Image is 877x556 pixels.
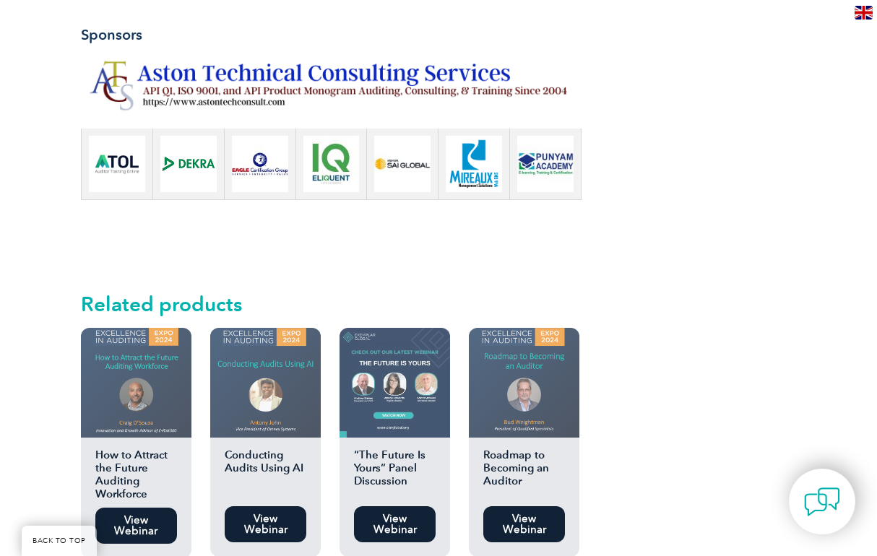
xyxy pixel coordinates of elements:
a: BACK TO TOP [22,526,97,556]
img: "The Future Is Yours" Panel Discussion [340,328,450,438]
img: iq [303,136,360,192]
img: Aston [81,55,582,117]
a: Conducting Audits Using AI [210,328,321,500]
a: View Webinar [95,508,177,544]
h2: Roadmap to Becoming an Auditor [469,448,579,499]
h2: How to Attract the Future Auditing Workforce [81,448,191,500]
a: View Webinar [354,506,436,542]
a: How to Attract the Future Auditing Workforce [81,328,191,501]
a: “The Future Is Yours” Panel Discussion [340,328,450,500]
img: ai driven auditing [210,328,321,438]
img: Roadmap to Becoming an Auditor [469,328,579,438]
h2: Conducting Audits Using AI [210,448,321,499]
img: ATOL [89,136,145,192]
img: eagle [232,136,288,192]
h2: “The Future Is Yours” Panel Discussion [340,448,450,499]
img: auditing workforce [81,328,191,438]
img: en [855,6,873,19]
a: View Webinar [225,506,306,542]
h2: Related products [81,292,582,316]
h3: Sponsors [81,26,582,44]
img: contact-chat.png [804,484,840,520]
a: Roadmap to Becoming an Auditor [469,328,579,500]
a: View Webinar [483,506,565,542]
